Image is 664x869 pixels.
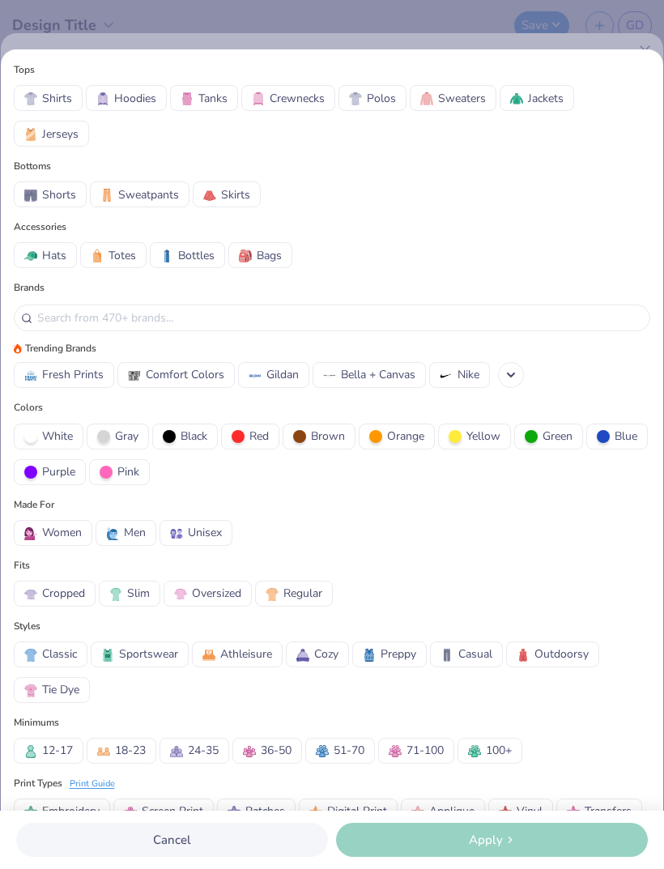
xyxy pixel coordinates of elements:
button: SportswearSportswear [91,641,189,667]
img: Women [24,527,37,540]
span: Bella + Canvas [341,366,415,383]
button: RegularRegular [255,581,333,607]
img: Preppy [363,649,376,662]
span: Purple [42,463,75,480]
button: 18-2318-23 [87,738,156,764]
button: Green [514,424,583,449]
button: Digital PrintDigital Print [299,799,398,824]
button: HoodiesHoodies [86,85,167,111]
button: CrewnecksCrewnecks [241,85,335,111]
img: Digital Print [309,806,322,819]
span: Preppy [381,645,416,662]
button: JacketsJackets [500,85,574,111]
img: Tanks [181,92,194,105]
span: Applique [429,803,475,820]
img: 18-23 [97,745,110,758]
img: Tie Dye [24,684,37,697]
button: SweatpantsSweatpants [90,181,189,207]
button: TotesTotes [80,242,147,268]
button: 36-5036-50 [232,738,302,764]
img: 24-35 [170,745,183,758]
span: Orange [387,428,424,445]
div: Tops [14,62,650,77]
button: PolosPolos [338,85,406,111]
span: Classic [42,645,77,662]
img: Hoodies [96,92,109,105]
button: White [14,424,83,449]
img: Jackets [510,92,523,105]
button: 100+100+ [458,738,522,764]
span: Transfers [585,803,632,820]
button: MenMen [96,520,156,546]
img: 51-70 [316,745,329,758]
div: Print Types [14,776,62,790]
span: Sportswear [119,645,178,662]
button: SlimSlim [99,581,160,607]
button: TransfersTransfers [556,799,642,824]
span: Trending Brands [25,341,96,356]
span: Jerseys [42,126,79,143]
button: EmbroideryEmbroidery [14,799,110,824]
span: 71-100 [406,742,444,759]
img: Embroidery [24,806,37,819]
img: Athleisure [202,649,215,662]
button: CroppedCropped [14,581,96,607]
button: Red [221,424,279,449]
button: 51-7051-70 [305,738,375,764]
span: Shorts [42,186,76,203]
img: Shorts [24,189,37,202]
button: Cancel [16,823,328,857]
span: Fresh Prints [42,366,104,383]
span: Brown [311,428,345,445]
button: 24-3524-35 [160,738,229,764]
span: Oversized [192,585,241,602]
span: Polos [367,90,396,107]
span: White [42,428,73,445]
button: Gray [87,424,149,449]
span: Pink [117,463,139,480]
img: Bottles [160,249,173,262]
span: Comfort Colors [146,366,224,383]
img: Screen Print [124,806,137,819]
button: PreppyPreppy [352,641,427,667]
span: Crewnecks [270,90,325,107]
span: Athleisure [220,645,272,662]
button: Pink [89,459,150,485]
span: Jackets [528,90,564,107]
div: Brands [14,280,650,295]
span: Screen Print [142,803,203,820]
button: BagsBags [228,242,292,268]
img: Slim [109,588,122,601]
img: Polos [349,92,362,105]
span: Regular [283,585,322,602]
img: Nike [440,369,453,382]
span: Outdoorsy [534,645,589,662]
button: Fresh PrintsFresh Prints [14,362,114,388]
span: Red [249,428,269,445]
span: Black [181,428,207,445]
span: 12-17 [42,742,73,759]
button: ShirtsShirts [14,85,83,111]
img: 100+ [468,745,481,758]
button: HatsHats [14,242,77,268]
button: TanksTanks [170,85,238,111]
img: Totes [91,249,104,262]
span: Patches [245,803,285,820]
button: VinylVinyl [488,799,553,824]
img: Oversized [174,588,187,601]
span: 100+ [486,742,512,759]
span: Gray [115,428,138,445]
div: Made For [14,497,54,512]
img: Jerseys [24,128,37,141]
img: Comfort Colors [128,369,141,382]
span: Colors [14,400,650,415]
img: Hats [24,249,37,262]
span: Yellow [466,428,500,445]
div: Styles [14,619,40,633]
img: Cozy [296,649,309,662]
button: Orange [359,424,435,449]
input: Search from 470+ brands... [36,309,643,327]
img: Fresh Prints [24,369,37,382]
div: Fits [14,558,30,573]
button: 71-10071-100 [378,738,454,764]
